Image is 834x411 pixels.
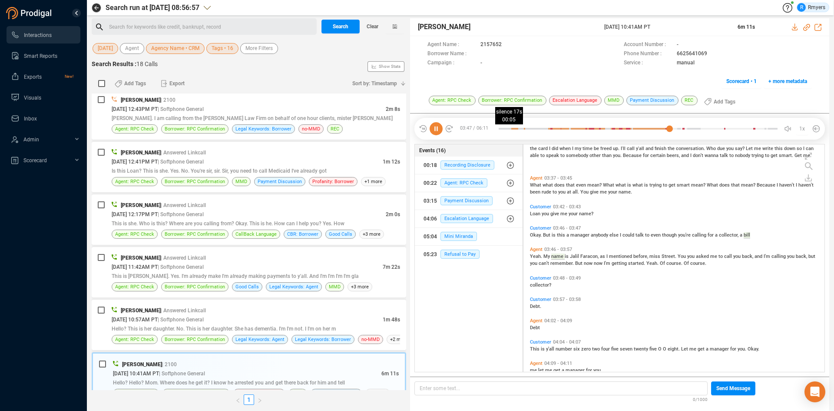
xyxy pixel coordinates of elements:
[415,174,523,192] button: 00:22Agent: RPC Check
[212,43,233,54] span: Tags • 16
[733,254,742,259] span: you
[440,250,480,259] span: Refusal to Pay
[11,89,73,106] a: Visuals
[558,189,567,195] span: you
[774,146,784,151] span: this
[699,95,741,109] button: Add Tags
[151,43,199,54] span: Agency Name • CRM
[415,192,523,210] button: 03:15Payment Discussion
[584,261,594,266] span: now
[590,189,600,195] span: give
[582,146,594,151] span: time
[649,182,663,188] span: trying
[415,246,523,263] button: 05:23Refusal to Pay
[11,110,73,127] a: Inbox
[754,146,762,151] span: me
[779,153,794,158] span: smart.
[542,189,553,195] span: rude
[798,182,814,188] span: haven't
[331,125,339,133] span: REC
[677,182,691,188] span: smart
[92,142,406,192] div: [PERSON_NAME]| Answered Linkcall[DATE] 12:41PM PT| Softphone General1m 12sIs this Loan? This is s...
[550,211,560,217] span: give
[112,211,158,217] span: [DATE] 12:17PM PT
[662,232,678,238] span: though
[542,211,550,217] span: you
[600,254,606,259] span: as
[112,317,158,323] span: [DATE] 10:57AM PT
[538,146,549,151] span: card
[124,77,146,90] span: Add Tags
[649,254,662,259] span: miss
[92,89,406,140] div: [PERSON_NAME]| 2100[DATE] 12:43PM PT| Softphone General2m 8s[PERSON_NAME]. I am calling from the ...
[714,95,735,109] span: Add Tags
[169,77,185,90] span: Export
[543,182,554,188] span: what
[594,261,604,266] span: now
[158,211,204,217] span: | Softphone General
[540,153,546,158] span: to
[609,232,620,238] span: else
[690,261,706,266] span: course.
[692,232,708,238] span: calling
[158,264,204,270] span: | Softphone General
[628,261,646,266] span: started.
[576,182,587,188] span: even
[360,20,386,33] button: Clear
[440,196,493,205] span: Payment Discussion
[575,146,582,151] span: my
[645,232,651,238] span: to
[235,230,277,238] span: CallBack Language
[718,254,724,259] span: to
[312,177,354,186] span: Profanity: Borrower
[706,146,717,151] span: Who
[808,254,815,259] span: but
[161,150,206,156] span: | Answered Linkcall
[424,247,437,261] div: 05:23
[797,3,825,12] div: Rmyers
[440,160,494,170] span: Recording Disclosure
[7,47,80,64] li: Smart Reports
[717,146,726,151] span: due
[440,232,477,241] span: Mini Miranda
[796,123,808,135] button: 1x
[551,254,565,260] span: name
[765,153,771,158] span: to
[121,307,161,314] span: [PERSON_NAME]
[24,74,42,80] span: Exports
[735,153,751,158] span: nobody
[663,182,669,188] span: to
[98,43,113,54] span: [DATE]
[352,77,397,90] span: Sort by: Timestamp
[719,232,740,238] span: collector,
[720,153,729,158] span: talk
[539,261,550,266] span: can't
[440,178,487,187] span: Agent: RPC Check
[554,182,566,188] span: does
[240,43,278,54] button: More Filters
[632,182,644,188] span: what
[321,20,360,33] button: Search
[559,146,572,151] span: when
[580,254,600,259] span: Faracon,
[676,146,706,151] span: conversation.
[570,232,591,238] span: manager
[415,157,523,174] button: 00:18Recording Disclosure
[541,346,546,352] span: is
[600,146,613,151] span: freed
[552,232,557,238] span: is
[667,153,681,158] span: beers,
[744,232,750,238] span: bill
[386,106,400,112] span: 2m 8s
[580,189,590,195] span: You
[7,68,80,85] li: Exports
[112,273,359,279] span: This is [PERSON_NAME]. Yes. I'm already make I'm already making payments to y'all. And I'm I'm I'...
[644,182,649,188] span: is
[784,146,797,151] span: down
[549,146,552,151] span: I
[687,254,696,259] span: you
[258,177,302,186] span: Payment Discussion
[627,182,632,188] span: is
[530,146,538,151] span: the
[235,335,285,344] span: Legal Keywords: Agent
